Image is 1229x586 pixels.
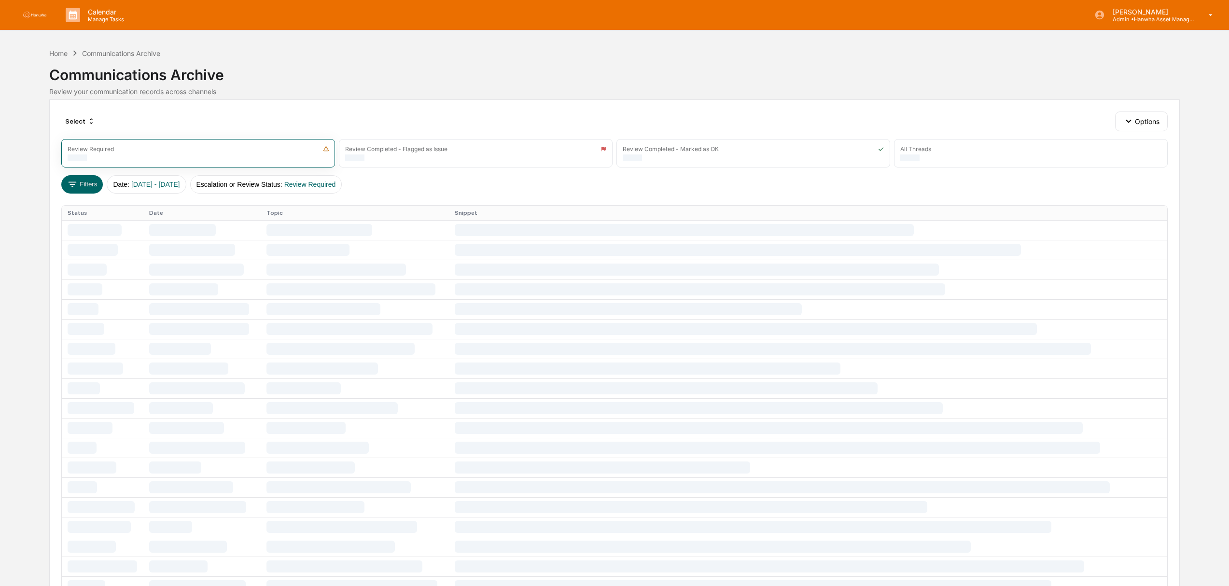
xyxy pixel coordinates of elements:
div: Communications Archive [49,58,1180,84]
div: Review Required [68,145,114,153]
th: Snippet [449,206,1168,220]
span: [DATE] - [DATE] [131,181,180,188]
p: [PERSON_NAME] [1105,8,1195,16]
div: Select [61,113,99,129]
div: Home [49,49,68,57]
div: All Threads [900,145,931,153]
th: Status [62,206,144,220]
button: Filters [61,175,103,194]
div: Review Completed - Flagged as Issue [345,145,447,153]
p: Calendar [80,8,129,16]
button: Date:[DATE] - [DATE] [107,175,186,194]
th: Topic [261,206,448,220]
img: icon [323,146,329,152]
img: icon [878,146,884,152]
button: Options [1115,112,1168,131]
button: Escalation or Review Status:Review Required [190,175,342,194]
img: logo [23,12,46,18]
p: Manage Tasks [80,16,129,23]
div: Review Completed - Marked as OK [623,145,719,153]
th: Date [143,206,261,220]
div: Review your communication records across channels [49,87,1180,96]
span: Review Required [284,181,336,188]
p: Admin • Hanwha Asset Management ([GEOGRAPHIC_DATA]) Ltd. [1105,16,1195,23]
div: Communications Archive [82,49,160,57]
img: icon [601,146,606,152]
